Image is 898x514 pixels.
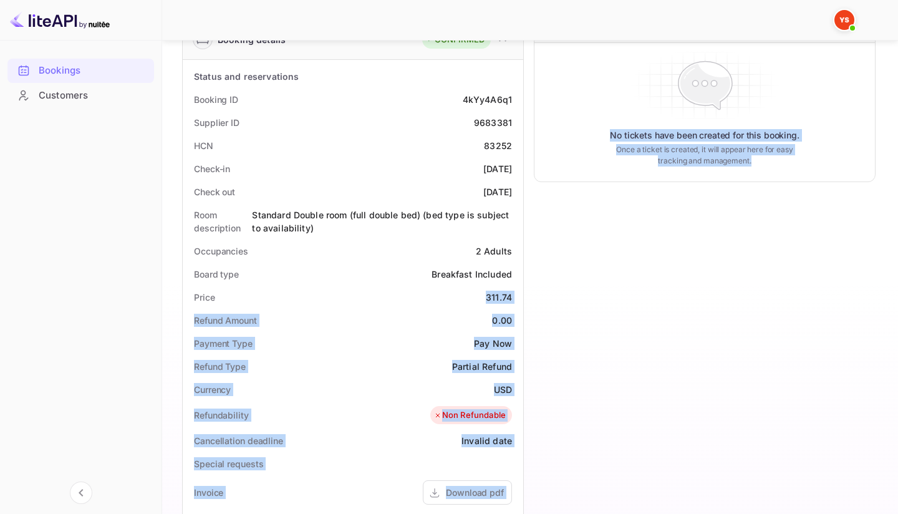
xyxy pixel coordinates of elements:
div: Refundability [194,409,249,422]
div: Refund Amount [194,314,257,327]
div: Booking ID [194,93,238,106]
div: Download pdf [446,486,504,499]
div: Currency [194,383,231,396]
div: Customers [7,84,154,108]
div: Bookings [39,64,148,78]
div: Payment Type [194,337,253,350]
div: Pay Now [474,337,512,350]
div: [DATE] [483,185,512,198]
div: Refund Type [194,360,246,373]
div: Board type [194,268,239,281]
div: Invoice [194,486,223,499]
div: Status and reservations [194,70,299,83]
img: Yandex Support [834,10,854,30]
div: Check-in [194,162,230,175]
div: Supplier ID [194,116,239,129]
div: USD [494,383,512,396]
div: Check out [194,185,235,198]
div: Non Refundable [433,409,506,422]
div: 2 Adults [476,245,512,258]
div: Room description [194,208,252,235]
div: 4kYy4A6q1 [463,93,512,106]
div: Invalid date [461,434,512,447]
img: LiteAPI logo [10,10,110,30]
div: Price [194,291,215,304]
p: Once a ticket is created, it will appear here for easy tracking and management. [614,144,796,167]
div: 9683381 [474,116,512,129]
div: 0.00 [492,314,512,327]
div: Special requests [194,457,263,470]
a: Customers [7,84,154,107]
div: Bookings [7,59,154,83]
div: [DATE] [483,162,512,175]
div: Standard Double room (full double bed) (bed type is subject to availability) [252,208,512,235]
div: Customers [39,89,148,103]
div: 83252 [484,139,512,152]
div: Partial Refund [452,360,512,373]
p: No tickets have been created for this booking. [610,129,799,142]
button: Collapse navigation [70,482,92,504]
div: 311.74 [486,291,512,304]
a: Bookings [7,59,154,82]
div: Cancellation deadline [194,434,283,447]
div: Breakfast Included [432,268,512,281]
div: Occupancies [194,245,248,258]
div: HCN [194,139,213,152]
